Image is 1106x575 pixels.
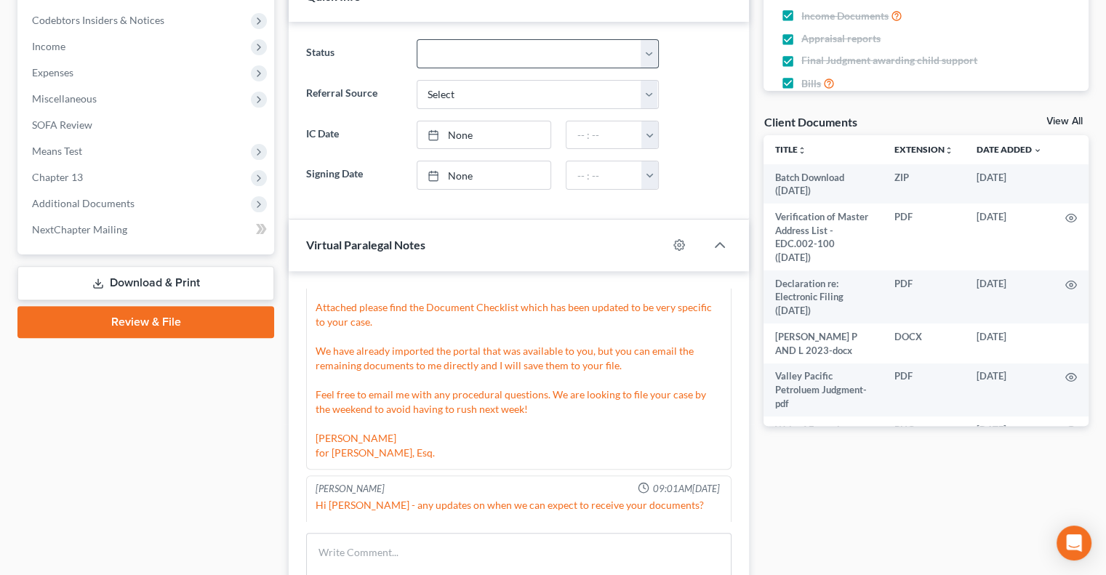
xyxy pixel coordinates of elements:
td: [DATE] [965,204,1054,270]
span: Expenses [32,66,73,79]
td: Verification of Master Address List - EDC.002-100 ([DATE]) [764,204,883,270]
span: Income Documents [801,9,889,23]
span: Chapter 13 [32,171,83,183]
td: PNG [883,417,965,443]
div: Open Intercom Messenger [1057,526,1091,560]
label: Status [299,39,409,68]
span: Codebtors Insiders & Notices [32,14,164,26]
td: Declaration re: Electronic Filing ([DATE]) [764,270,883,323]
div: [PERSON_NAME] [316,482,385,496]
td: [DATE] [965,164,1054,204]
td: Valley Pacific Petroluem Judgment-pdf [764,363,883,417]
span: Income [32,40,65,52]
span: NextChapter Mailing [32,223,127,236]
label: Signing Date [299,161,409,190]
td: [DATE] [965,417,1054,443]
i: expand_more [1033,146,1042,155]
td: [DATE] [965,363,1054,417]
span: Additional Documents [32,197,135,209]
a: Review & File [17,306,274,338]
div: Good Afternoon [PERSON_NAME], Attached please find the Document Checklist which has been updated ... [316,271,722,460]
a: View All [1046,116,1083,126]
a: SOFA Review [20,112,274,138]
span: Virtual Paralegal Notes [306,238,425,252]
td: [DATE] [965,270,1054,323]
label: IC Date [299,121,409,150]
span: 09:01AM[DATE] [652,482,719,496]
a: None [417,121,551,149]
td: PDF [883,204,965,270]
span: SOFA Review [32,118,92,131]
td: DOCX [883,323,965,363]
a: None [417,161,551,189]
td: Batch Download ([DATE]) [764,164,883,204]
i: unfold_more [945,146,953,155]
div: Client Documents [764,114,857,129]
td: PDF [883,270,965,323]
a: Titleunfold_more [775,144,806,155]
td: ZIP [883,164,965,204]
label: Referral Source [299,80,409,109]
td: Writ of Execution-png [764,417,883,443]
div: Hi [PERSON_NAME] - any updates on when we can expect to receive your documents? Our deadline for ... [316,498,722,542]
td: [PERSON_NAME] P AND L 2023-docx [764,323,883,363]
input: -- : -- [566,121,642,149]
span: Final Judgment awarding child support [801,53,977,68]
span: Means Test [32,145,82,157]
a: Extensionunfold_more [894,144,953,155]
a: NextChapter Mailing [20,217,274,243]
a: Download & Print [17,266,274,300]
td: PDF [883,363,965,417]
td: [DATE] [965,323,1054,363]
span: Appraisal reports [801,31,881,46]
span: Bills [801,76,821,91]
input: -- : -- [566,161,642,189]
span: Miscellaneous [32,92,97,105]
i: unfold_more [798,146,806,155]
a: Date Added expand_more [977,144,1042,155]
